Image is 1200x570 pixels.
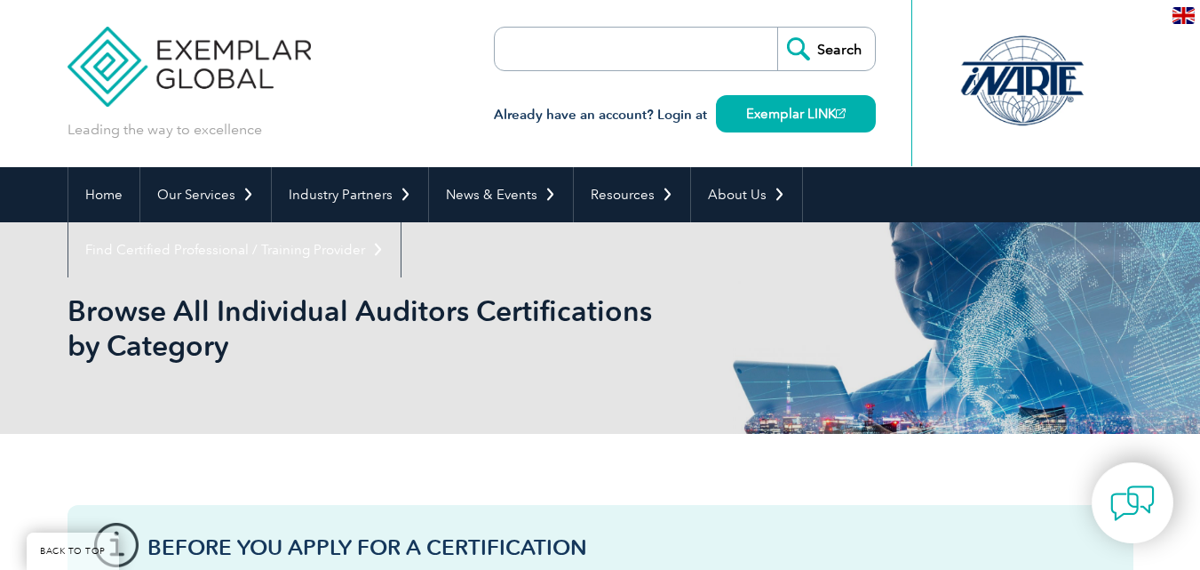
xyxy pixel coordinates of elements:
img: contact-chat.png [1110,481,1155,526]
a: Find Certified Professional / Training Provider [68,222,401,277]
a: BACK TO TOP [27,533,119,570]
img: open_square.png [836,108,846,118]
a: Our Services [140,167,271,222]
h3: Before You Apply For a Certification [147,536,1107,558]
p: Leading the way to excellence [68,120,262,140]
a: Exemplar LINK [716,95,876,132]
input: Search [777,28,875,70]
a: Industry Partners [272,167,428,222]
h1: Browse All Individual Auditors Certifications by Category [68,293,750,363]
a: About Us [691,167,802,222]
a: News & Events [429,167,573,222]
a: Home [68,167,139,222]
img: en [1172,7,1195,24]
a: Resources [574,167,690,222]
h3: Already have an account? Login at [494,104,876,126]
